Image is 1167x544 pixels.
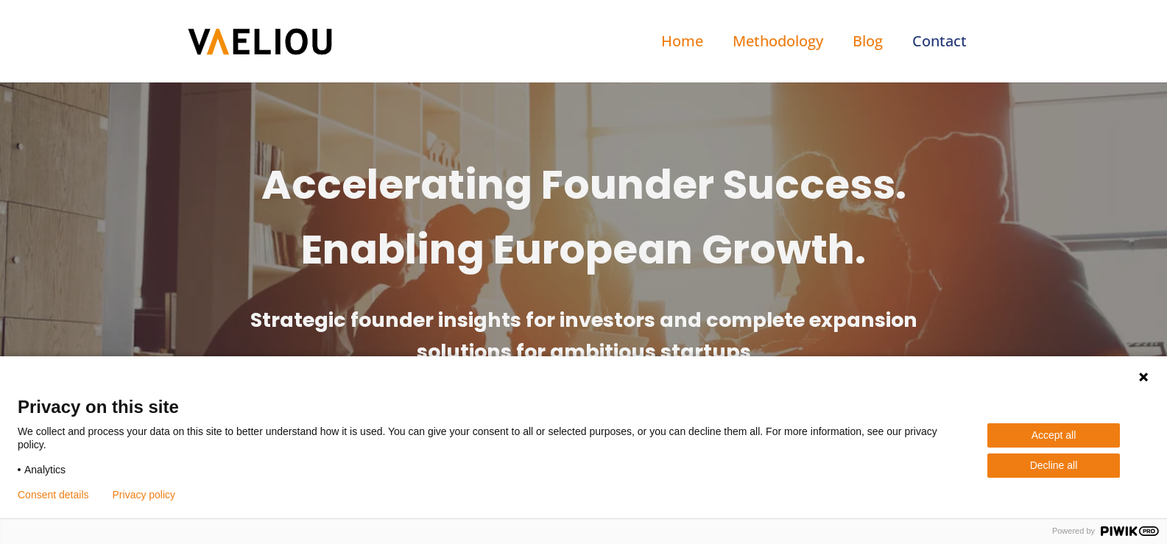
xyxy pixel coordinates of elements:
[18,425,987,451] p: We collect and process your data on this site to better understand how it is used. You can give y...
[987,423,1120,448] button: Accept all
[18,396,1149,417] span: Privacy on this site
[113,489,176,501] a: Privacy policy
[987,453,1120,478] button: Decline all
[238,152,930,282] h1: Accelerating Founder Success. Enabling European Growth.
[646,15,718,68] a: Home
[24,463,66,476] span: Analytics
[838,15,898,68] a: Blog
[18,489,89,501] button: Consent details
[898,15,981,68] a: Contact
[718,15,838,68] a: Methodology
[246,304,922,367] h2: Strategic founder insights for investors and complete expansion solutions for ambitious startups
[186,27,334,57] img: VAELIOU - boost your performance
[1046,526,1101,536] span: Powered by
